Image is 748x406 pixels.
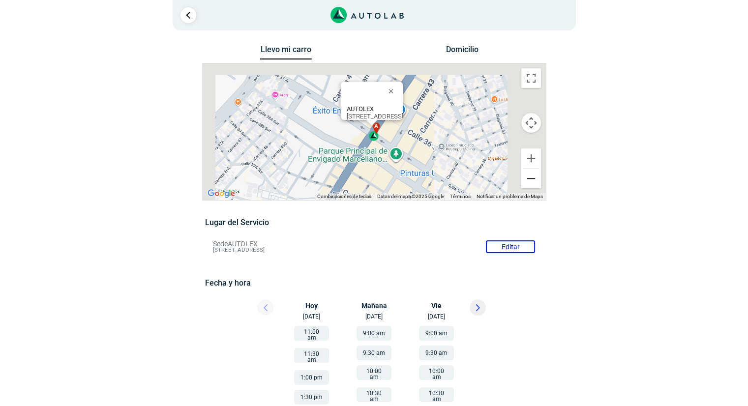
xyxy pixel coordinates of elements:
span: a [374,122,378,131]
h5: Fecha y hora [205,278,543,288]
button: Cambiar a la vista en pantalla completa [521,68,541,88]
button: Llevo mi carro [260,45,312,60]
b: AUTOLEX [346,105,373,113]
button: 11:30 am [294,348,329,363]
button: Domicilio [436,45,488,59]
div: [STREET_ADDRESS] [346,105,403,120]
button: 1:00 pm [294,370,329,385]
button: 9:30 am [419,346,454,360]
button: Controles de visualización del mapa [521,113,541,133]
a: Términos (se abre en una nueva pestaña) [450,194,471,199]
a: Ir al paso anterior [180,7,196,23]
button: 11:00 am [294,326,329,341]
a: Notificar un problema de Maps [477,194,543,199]
button: Ampliar [521,148,541,168]
button: Cerrar [381,79,405,103]
button: 1:30 pm [294,390,329,405]
button: 10:30 am [357,387,391,402]
button: 10:00 am [357,365,391,380]
button: 10:30 am [419,387,454,402]
a: Abre esta zona en Google Maps (se abre en una nueva ventana) [205,187,238,200]
img: Google [205,187,238,200]
button: Reducir [521,169,541,188]
h5: Lugar del Servicio [205,218,543,227]
button: 10:00 am [419,365,454,380]
a: Link al sitio de autolab [330,10,404,19]
button: 9:00 am [419,326,454,341]
button: Combinaciones de teclas [317,193,371,200]
button: 9:00 am [357,326,391,341]
span: Datos del mapa ©2025 Google [377,194,444,199]
button: 9:30 am [357,346,391,360]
